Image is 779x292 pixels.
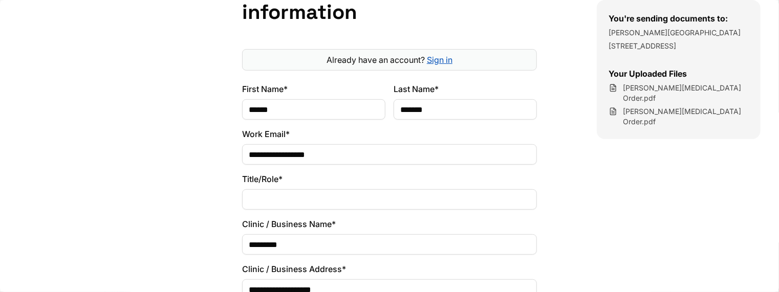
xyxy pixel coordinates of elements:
[623,83,748,103] span: Megan Breast Ultrasound Order.pdf
[247,54,532,66] p: Already have an account?
[427,55,452,65] a: Sign in
[242,263,537,275] label: Clinic / Business Address*
[242,173,537,185] label: Title/Role*
[623,106,748,127] span: Megan Breast Ultrasound Order.pdf
[242,128,537,140] label: Work Email*
[609,28,748,38] p: [PERSON_NAME][GEOGRAPHIC_DATA]
[609,12,748,25] h3: You're sending documents to:
[242,218,537,230] label: Clinic / Business Name*
[242,83,385,95] label: First Name*
[394,83,537,95] label: Last Name*
[609,68,748,80] h3: Your Uploaded Files
[609,41,748,51] p: [STREET_ADDRESS]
